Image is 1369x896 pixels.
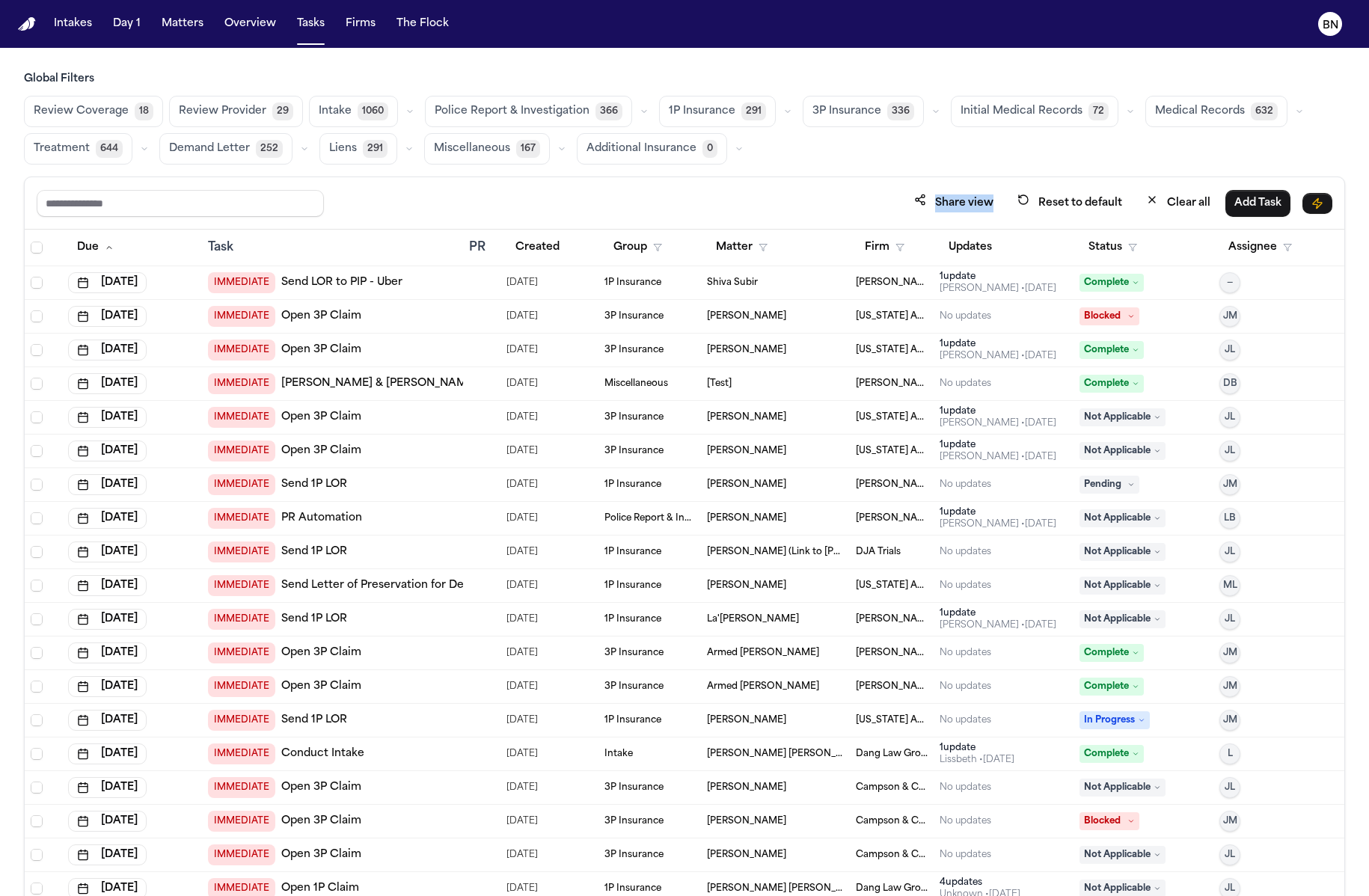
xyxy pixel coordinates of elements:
[169,96,303,127] button: Review Provider29
[340,10,382,37] button: Firms
[1137,189,1219,217] button: Clear all
[159,133,293,165] button: Demand Letter252
[434,141,510,156] span: Miscellaneous
[24,72,1345,87] h3: Global Filters
[1155,104,1245,119] span: Medical Records
[595,102,622,120] span: 366
[34,104,129,119] span: Review Coverage
[272,102,293,120] span: 29
[1251,102,1278,120] span: 632
[48,10,98,37] button: Intakes
[659,96,776,127] button: 1P Insurance291
[391,10,455,37] button: The Flock
[1008,189,1131,217] button: Reset to default
[577,133,727,165] button: Additional Insurance0
[358,102,388,120] span: 1060
[107,10,147,37] button: Day 1
[741,102,766,120] span: 291
[329,141,357,156] span: Liens
[961,104,1082,119] span: Initial Medical Records
[435,104,589,119] span: Police Report & Investigation
[887,102,914,120] span: 336
[424,133,550,165] button: Miscellaneous167
[135,102,153,120] span: 18
[319,133,397,165] button: Liens291
[169,141,250,156] span: Demand Letter
[905,189,1002,217] button: Share view
[34,141,90,156] span: Treatment
[425,96,632,127] button: Police Report & Investigation366
[291,10,331,37] button: Tasks
[702,140,717,158] span: 0
[18,17,36,31] img: Finch Logo
[669,104,735,119] span: 1P Insurance
[1225,190,1290,217] button: Add Task
[96,140,123,158] span: 644
[1088,102,1109,120] span: 72
[309,96,398,127] button: Intake1060
[516,140,540,158] span: 167
[587,141,696,156] span: Additional Insurance
[256,140,283,158] span: 252
[363,140,388,158] span: 291
[218,10,282,37] button: Overview
[1302,193,1332,214] button: Immediate Task
[1145,96,1287,127] button: Medical Records632
[812,104,881,119] span: 3P Insurance
[156,10,209,37] button: Matters
[951,96,1118,127] button: Initial Medical Records72
[179,104,266,119] span: Review Provider
[319,104,352,119] span: Intake
[24,133,132,165] button: Treatment644
[18,17,36,31] a: Home
[24,96,163,127] button: Review Coverage18
[803,96,924,127] button: 3P Insurance336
